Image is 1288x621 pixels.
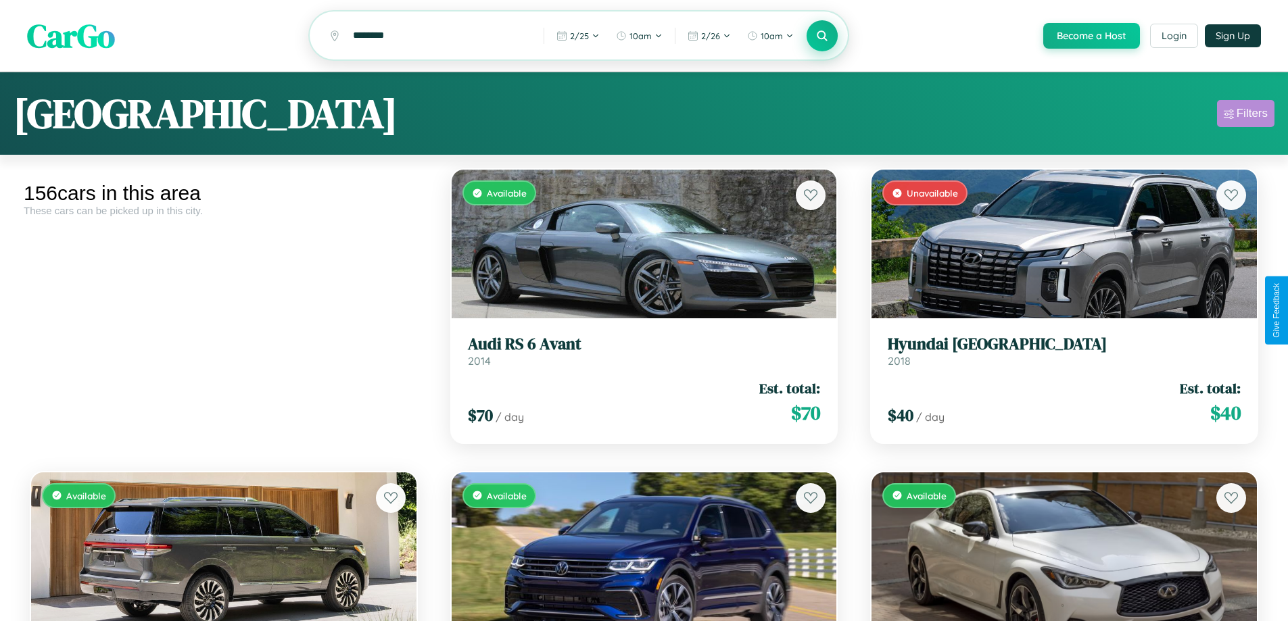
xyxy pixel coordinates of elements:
[888,404,913,426] span: $ 40
[570,30,589,41] span: 2 / 25
[487,187,527,199] span: Available
[1237,107,1268,120] div: Filters
[66,490,106,501] span: Available
[907,187,958,199] span: Unavailable
[1205,24,1261,47] button: Sign Up
[791,399,820,426] span: $ 70
[550,25,606,47] button: 2/25
[888,334,1241,354] h3: Hyundai [GEOGRAPHIC_DATA]
[1043,23,1140,49] button: Become a Host
[761,30,783,41] span: 10am
[629,30,652,41] span: 10am
[681,25,738,47] button: 2/26
[1180,378,1241,398] span: Est. total:
[1210,399,1241,426] span: $ 40
[468,334,821,368] a: Audi RS 6 Avant2014
[609,25,669,47] button: 10am
[24,205,424,216] div: These cars can be picked up in this city.
[1150,24,1198,48] button: Login
[888,354,911,368] span: 2018
[701,30,720,41] span: 2 / 26
[487,490,527,501] span: Available
[27,14,115,58] span: CarGo
[916,410,945,424] span: / day
[1272,283,1281,338] div: Give Feedback
[740,25,801,47] button: 10am
[759,378,820,398] span: Est. total:
[14,86,398,141] h1: [GEOGRAPHIC_DATA]
[468,404,493,426] span: $ 70
[468,354,491,368] span: 2014
[888,334,1241,368] a: Hyundai [GEOGRAPHIC_DATA]2018
[24,182,424,205] div: 156 cars in this area
[496,410,524,424] span: / day
[468,334,821,354] h3: Audi RS 6 Avant
[1217,100,1274,127] button: Filters
[907,490,947,501] span: Available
